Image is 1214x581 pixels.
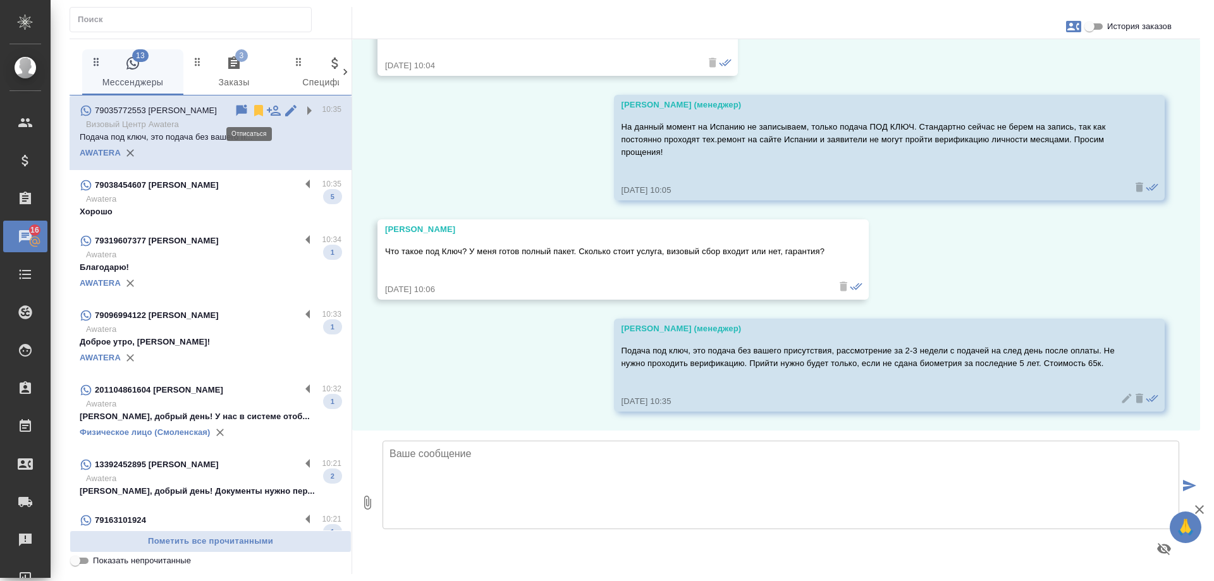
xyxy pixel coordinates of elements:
[121,144,140,162] button: Удалить привязку
[1170,511,1201,543] button: 🙏
[86,118,341,131] p: Визовый Центр Awatera
[1107,20,1172,33] span: История заказов
[86,323,341,336] p: Awatera
[80,353,121,362] a: AWATERA
[3,221,47,252] a: 16
[70,505,352,580] div: 7916310192410:21Awatera[PERSON_NAME] , доброе утро!1AWATERA
[95,179,219,192] p: 79038454607 [PERSON_NAME]
[80,148,121,157] a: AWATERA
[293,56,305,68] svg: Зажми и перетащи, чтобы поменять порядок вкладок
[90,56,102,68] svg: Зажми и перетащи, чтобы поменять порядок вкладок
[80,261,341,274] p: Благодарю!
[322,513,341,525] p: 10:21
[234,103,249,118] div: Пометить непрочитанным
[322,457,341,470] p: 10:21
[70,375,352,450] div: 201104861604 [PERSON_NAME]10:32Awatera[PERSON_NAME], добрый день! У нас в системе отоб...1Физичес...
[95,104,217,117] p: 79035772553 [PERSON_NAME]
[292,56,378,90] span: Спецификации
[70,300,352,375] div: 79096994122 [PERSON_NAME]10:33AwateraДоброе утро, [PERSON_NAME]!1AWATERA
[322,103,341,116] p: 10:35
[86,472,341,485] p: Awatera
[235,49,248,62] span: 3
[121,274,140,293] button: Удалить привязку
[95,384,223,396] p: 201104861604 [PERSON_NAME]
[191,56,277,90] span: Заказы
[385,223,825,236] div: [PERSON_NAME]
[80,485,341,498] p: [PERSON_NAME], добрый день! Документы нужно пер...
[78,11,311,28] input: Поиск
[385,59,694,72] div: [DATE] 10:04
[622,322,1121,335] div: [PERSON_NAME] (менеджер)
[77,534,345,549] span: Пометить все прочитанными
[1058,11,1089,42] button: Заявки
[86,398,341,410] p: Awatera
[323,321,342,333] span: 1
[132,49,149,62] span: 13
[322,233,341,246] p: 10:34
[323,190,342,203] span: 5
[80,410,341,423] p: [PERSON_NAME], добрый день! У нас в системе отоб...
[23,224,47,236] span: 16
[622,99,1121,111] div: [PERSON_NAME] (менеджер)
[80,131,341,144] p: Подача под ключ, это подача без вашего п...
[95,235,219,247] p: 79319607377 [PERSON_NAME]
[70,450,352,505] div: 13392452895 [PERSON_NAME]10:21Awatera[PERSON_NAME], добрый день! Документы нужно пер...2
[622,184,1121,197] div: [DATE] 10:05
[86,248,341,261] p: Awatera
[323,246,342,259] span: 1
[80,427,211,437] a: Физическое лицо (Смоленская)
[323,525,342,538] span: 1
[86,193,341,205] p: Awatera
[70,530,352,553] button: Пометить все прочитанными
[121,348,140,367] button: Удалить привязку
[622,395,1121,408] div: [DATE] 10:35
[80,278,121,288] a: AWATERA
[385,283,825,296] div: [DATE] 10:06
[95,514,146,527] p: 79163101924
[95,458,219,471] p: 13392452895 [PERSON_NAME]
[86,528,341,541] p: Awatera
[192,56,204,68] svg: Зажми и перетащи, чтобы поменять порядок вкладок
[622,345,1121,370] p: Подача под ключ, это подача без вашего присутствия, рассмотрение за 2-3 недели с подачей на след ...
[622,121,1121,159] p: На данный момент на Испанию не записываем, только подача ПОД КЛЮЧ. Стандартно сейчас не берем на ...
[322,308,341,321] p: 10:33
[1175,514,1196,541] span: 🙏
[322,382,341,395] p: 10:32
[322,178,341,190] p: 10:35
[70,95,352,170] div: 79035772553 [PERSON_NAME]10:35Визовый Центр AwateraПодача под ключ, это подача без вашего п...AWA...
[90,56,176,90] span: Мессенджеры
[95,309,219,322] p: 79096994122 [PERSON_NAME]
[70,170,352,226] div: 79038454607 [PERSON_NAME]10:35AwateraХорошо5
[323,395,342,408] span: 1
[80,336,341,348] p: Доброе утро, [PERSON_NAME]!
[80,205,341,218] p: Хорошо
[70,226,352,300] div: 79319607377 [PERSON_NAME]10:34AwateraБлагодарю!1AWATERA
[385,245,825,258] p: Что такое под Ключ? У меня готов полный пакет. Сколько стоит услуга, визовый сбор входит или нет,...
[323,470,342,482] span: 2
[93,554,191,567] span: Показать непрочитанные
